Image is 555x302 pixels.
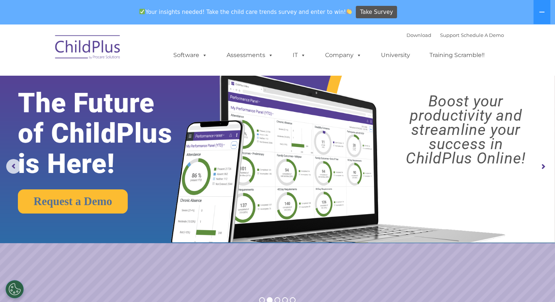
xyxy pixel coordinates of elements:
a: Request a Demo [18,189,128,214]
a: University [374,48,417,63]
a: Training Scramble!! [422,48,492,63]
a: Download [406,32,431,38]
a: IT [285,48,313,63]
a: Support [440,32,459,38]
a: Assessments [219,48,281,63]
span: Last name [101,48,124,54]
a: Take Survey [356,6,397,19]
img: ChildPlus by Procare Solutions [51,30,124,67]
img: ✅ [139,9,145,14]
span: Your insights needed! Take the child care trends survey and enter to win! [136,5,355,19]
span: Phone number [101,78,132,84]
rs-layer: The Future of ChildPlus is Here! [18,88,195,179]
button: Cookies Settings [5,280,24,298]
a: Software [166,48,215,63]
span: Take Survey [360,6,393,19]
a: Company [318,48,369,63]
img: 👏 [346,9,352,14]
a: Schedule A Demo [461,32,504,38]
font: | [406,32,504,38]
rs-layer: Boost your productivity and streamline your success in ChildPlus Online! [384,94,548,165]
